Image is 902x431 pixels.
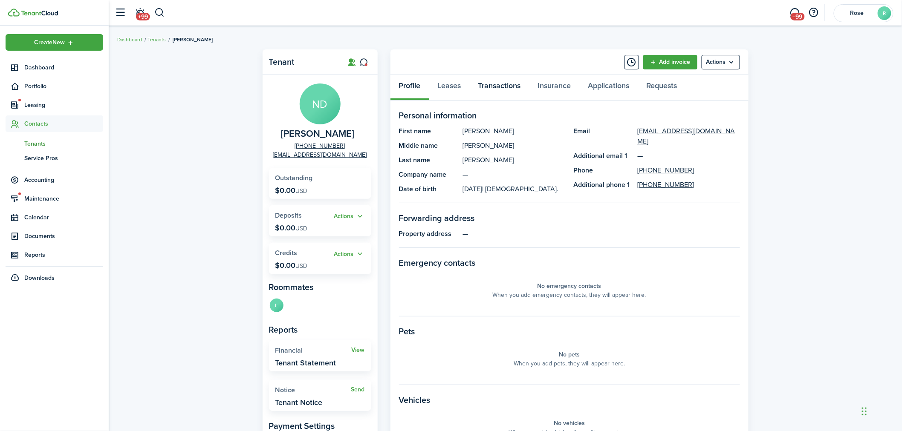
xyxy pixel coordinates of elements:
span: | [DEMOGRAPHIC_DATA]. [483,184,559,194]
span: Credits [275,248,298,258]
panel-main-title: Additional phone 1 [574,180,633,190]
p: $0.00 [275,224,308,232]
span: Deposits [275,210,302,220]
span: Service Pros [24,154,103,163]
button: Open menu [6,34,103,51]
avatar-text: R [878,6,891,20]
panel-main-description: [DATE] [463,184,565,194]
span: Contacts [24,119,103,128]
a: [PHONE_NUMBER] [638,180,694,190]
span: Documents [24,232,103,241]
panel-main-placeholder-description: When you add emergency contacts, they will appear here. [493,290,646,299]
widget-stats-description: Tenant Statement [275,359,336,367]
img: TenantCloud [8,9,20,17]
panel-main-title: Company name [399,170,459,180]
panel-main-placeholder-title: No vehicles [554,419,585,428]
panel-main-section-title: Vehicles [399,394,740,406]
panel-main-section-title: Emergency contacts [399,256,740,269]
div: Drag [862,399,867,424]
panel-main-placeholder-description: When you add pets, they will appear here. [514,359,625,368]
span: +99 [136,13,150,20]
span: USD [296,187,308,195]
span: Leasing [24,101,103,109]
span: [PERSON_NAME] [173,36,213,43]
widget-stats-title: Financial [275,347,352,354]
a: View [352,347,365,353]
span: Rose [840,10,874,16]
panel-main-section-title: Personal information [399,109,740,122]
a: Transactions [470,75,529,101]
panel-main-description: — [463,229,740,239]
span: USD [296,224,308,233]
a: Applications [580,75,638,101]
button: Open menu [702,55,740,69]
a: Messaging [787,2,803,24]
panel-main-section-title: Pets [399,325,740,338]
span: USD [296,261,308,270]
button: Search [154,6,165,20]
panel-main-title: Middle name [399,141,459,151]
panel-main-description: [PERSON_NAME] [463,155,565,165]
img: TenantCloud [21,11,58,16]
span: Tenants [24,139,103,148]
panel-main-title: First name [399,126,459,136]
widget-stats-title: Notice [275,386,351,394]
a: Leases [429,75,470,101]
panel-main-title: Date of birth [399,184,459,194]
a: I- [269,298,284,315]
span: Dashboard [24,63,103,72]
panel-main-title: Tenant [269,57,337,67]
span: +99 [791,13,805,20]
avatar-text: ND [300,83,341,124]
widget-stats-description: Tenant Notice [275,398,323,407]
avatar-text: I- [270,299,283,312]
a: Tenants [147,36,166,43]
a: Notifications [132,2,148,24]
panel-main-description: [PERSON_NAME] [463,141,565,151]
panel-main-subtitle: Roommates [269,281,371,293]
button: Actions [334,249,365,259]
a: Service Pros [6,151,103,165]
span: Reports [24,250,103,259]
a: Add invoice [643,55,697,69]
iframe: Chat Widget [859,390,902,431]
button: Timeline [624,55,639,69]
a: [PHONE_NUMBER] [295,141,345,150]
a: [PHONE_NUMBER] [638,165,694,175]
menu-btn: Actions [702,55,740,69]
span: Calendar [24,213,103,222]
span: Maintenance [24,194,103,203]
a: [EMAIL_ADDRESS][DOMAIN_NAME] [638,126,740,147]
a: Requests [638,75,686,101]
span: Nicole Dinkins [281,129,355,139]
a: Insurance [529,75,580,101]
a: Dashboard [6,59,103,76]
panel-main-subtitle: Reports [269,323,371,336]
button: Open resource center [807,6,821,20]
panel-main-title: Property address [399,229,459,239]
a: Reports [6,247,103,263]
a: Tenants [6,136,103,151]
panel-main-description: [PERSON_NAME] [463,126,565,136]
span: Accounting [24,175,103,184]
a: Send [351,386,365,393]
button: Actions [334,212,365,221]
a: Dashboard [117,36,142,43]
button: Open menu [334,212,365,221]
panel-main-title: Last name [399,155,459,165]
button: Open menu [334,249,365,259]
p: $0.00 [275,186,308,195]
p: $0.00 [275,261,308,270]
span: Outstanding [275,173,313,183]
panel-main-description: — [463,170,565,180]
panel-main-title: Email [574,126,633,147]
a: [EMAIL_ADDRESS][DOMAIN_NAME] [273,150,367,159]
panel-main-section-title: Forwarding address [399,212,740,224]
panel-main-placeholder-title: No pets [559,350,580,359]
span: Create New [35,40,65,46]
span: Downloads [24,273,55,282]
